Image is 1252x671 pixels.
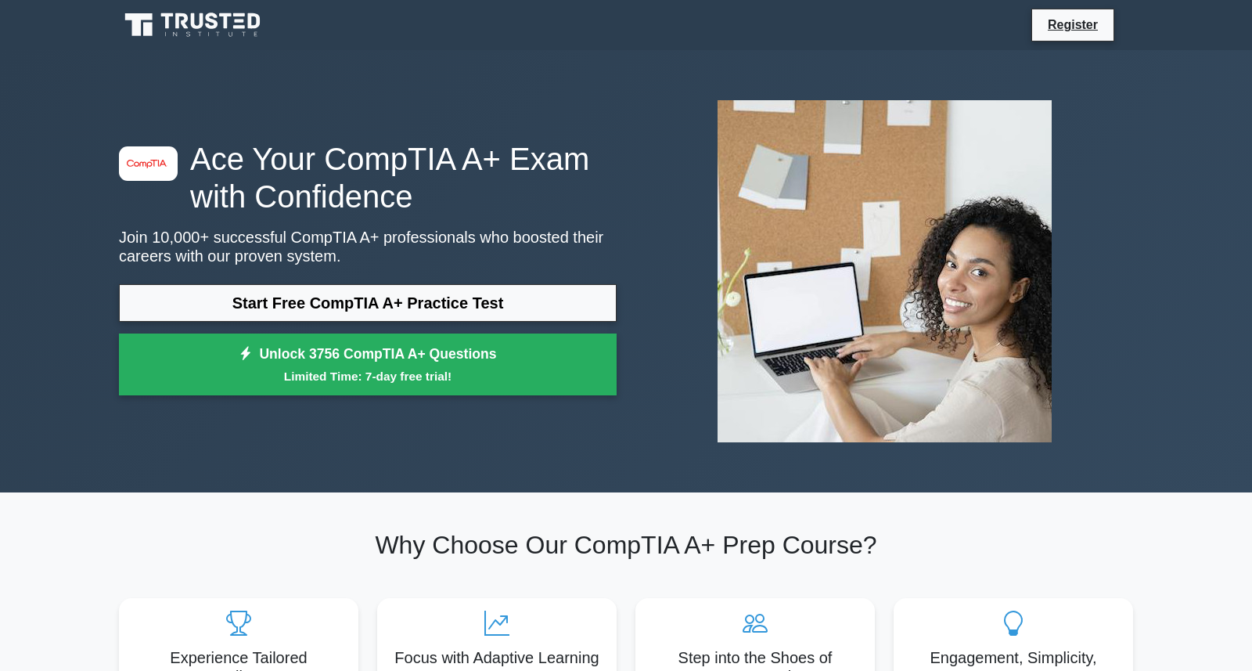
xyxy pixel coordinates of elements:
[139,367,597,385] small: Limited Time: 7-day free trial!
[119,140,617,215] h1: Ace Your CompTIA A+ Exam with Confidence
[390,648,604,667] h5: Focus with Adaptive Learning
[119,530,1133,560] h2: Why Choose Our CompTIA A+ Prep Course?
[119,228,617,265] p: Join 10,000+ successful CompTIA A+ professionals who boosted their careers with our proven system.
[119,334,617,396] a: Unlock 3756 CompTIA A+ QuestionsLimited Time: 7-day free trial!
[119,284,617,322] a: Start Free CompTIA A+ Practice Test
[1038,15,1107,34] a: Register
